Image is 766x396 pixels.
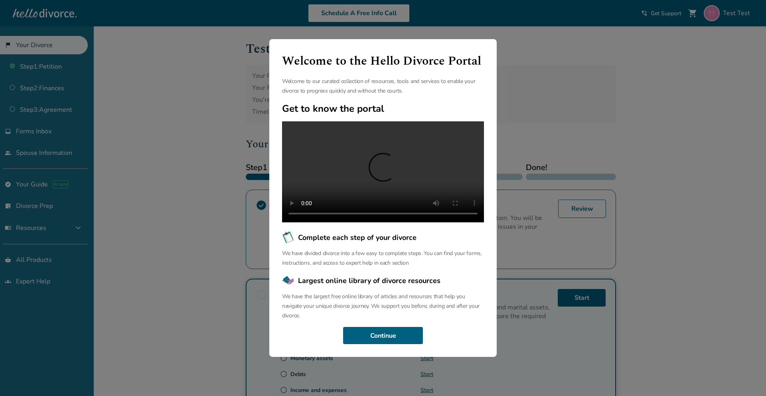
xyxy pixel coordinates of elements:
[298,232,417,243] span: Complete each step of your divorce
[282,102,484,115] h2: Get to know the portal
[298,275,440,286] span: Largest online library of divorce resources
[282,52,484,70] h1: Welcome to the Hello Divorce Portal
[343,327,423,345] button: Continue
[282,249,484,268] p: We have divided divorce into a few easy to complete steps. You can find your forms, instructions,...
[282,77,484,96] p: Welcome to our curated collection of resources, tools and services to enable your divorce to prog...
[282,231,295,244] img: Complete each step of your divorce
[282,274,295,287] img: Largest online library of divorce resources
[282,292,484,321] p: We have the largest free online library of articles and resources that help you navigate your uni...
